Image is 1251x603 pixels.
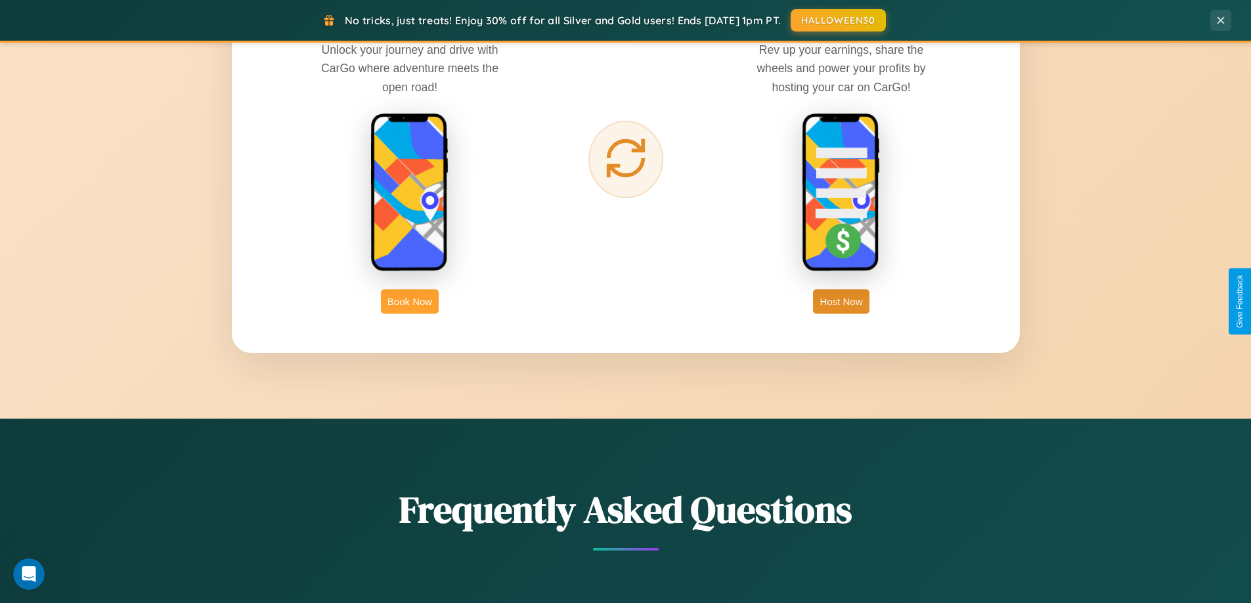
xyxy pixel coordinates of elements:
img: host phone [802,113,881,273]
button: Host Now [813,289,869,314]
span: No tricks, just treats! Enjoy 30% off for all Silver and Gold users! Ends [DATE] 1pm PT. [345,14,781,27]
p: Unlock your journey and drive with CarGo where adventure meets the open road! [311,41,508,96]
h2: Frequently Asked Questions [232,484,1020,535]
div: Give Feedback [1235,275,1244,328]
iframe: Intercom live chat [13,558,45,590]
img: rent phone [370,113,449,273]
button: HALLOWEEN30 [791,9,886,31]
p: Rev up your earnings, share the wheels and power your profits by hosting your car on CarGo! [743,41,940,96]
button: Book Now [381,289,439,314]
